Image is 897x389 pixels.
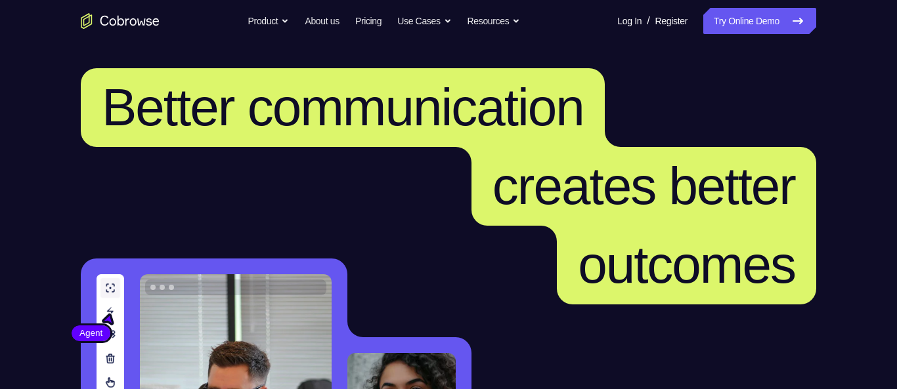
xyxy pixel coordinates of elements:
[355,8,382,34] a: Pricing
[492,157,795,215] span: creates better
[578,235,795,294] span: outcomes
[703,8,816,34] a: Try Online Demo
[81,13,160,29] a: Go to the home page
[647,13,649,29] span: /
[468,8,521,34] button: Resources
[305,8,339,34] a: About us
[617,8,642,34] a: Log In
[248,8,290,34] button: Product
[102,78,584,136] span: Better communication
[655,8,688,34] a: Register
[397,8,451,34] button: Use Cases
[72,327,110,340] span: Agent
